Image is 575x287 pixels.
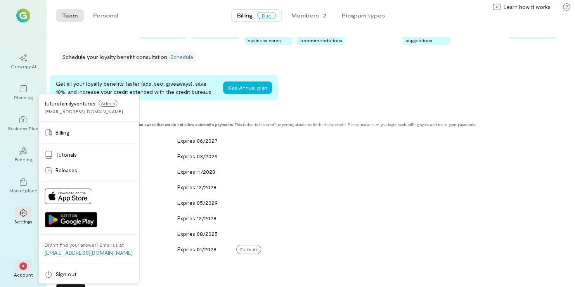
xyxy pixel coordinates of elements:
[177,184,216,190] span: Expires 12/2028
[9,172,37,200] a: Marketplace
[56,80,217,96] div: Get all your loyalty benefits faster (ads, seo, giveaways), save 10%, and increase your credit ex...
[170,54,193,60] a: Schedule
[45,100,95,107] span: futurefamilyventures
[45,188,91,204] img: Download on App Store
[99,100,117,107] span: Admin
[237,12,253,19] span: Billing
[177,168,215,175] span: Expires 11/2028
[55,166,77,174] span: Releases
[56,113,520,121] div: Payment methods
[14,271,33,278] div: Account
[15,156,32,163] div: Funding
[9,79,37,107] a: Planning
[177,215,216,221] span: Expires 12/2028
[285,9,333,22] button: Members · 2
[177,246,216,252] span: Expires 01/2028
[40,125,137,140] a: Billing
[55,151,77,159] span: Tutorials
[177,230,218,237] span: Expires 08/2025
[9,141,37,169] a: Funding
[231,9,282,22] button: BillingDue
[291,12,326,19] div: Members · 2
[257,12,276,19] span: Due
[45,212,97,227] img: Get it on Google Play
[177,153,218,159] span: Expires 03/2029
[45,242,124,248] div: Didn’t find your answer? Email us at
[9,187,38,194] div: Marketplace
[8,125,38,131] div: Business Plan
[9,110,37,138] a: Business Plan
[177,137,218,144] span: Expires 06/2027
[56,122,520,127] div: This is due to the credit reporting standards for business credit. Please make sure you login eac...
[45,249,133,256] a: [EMAIL_ADDRESS][DOMAIN_NAME]
[9,256,37,284] div: *Account
[56,122,234,127] strong: You can save a payment method but please be aware that we do not allow automatic payments.
[9,203,37,231] a: Settings
[45,108,123,114] div: [EMAIL_ADDRESS][DOMAIN_NAME]
[40,163,137,178] a: Releases
[40,266,137,282] a: Sign out
[177,199,218,206] span: Expires 05/2029
[40,147,137,163] a: Tutorials
[336,9,391,22] button: Program types
[14,218,33,225] div: Settings
[236,245,261,254] span: Default
[504,3,551,11] span: Learn how it works
[9,48,37,76] a: Growegy AI
[56,9,84,22] button: Team
[87,9,124,22] button: Personal
[223,81,272,94] button: See Annual plan
[55,270,76,278] span: Sign out
[62,54,170,60] span: Schedule your loyalty benefit consultation ·
[14,94,33,100] div: Planning
[55,129,69,137] span: Billing
[11,63,36,69] div: Growegy AI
